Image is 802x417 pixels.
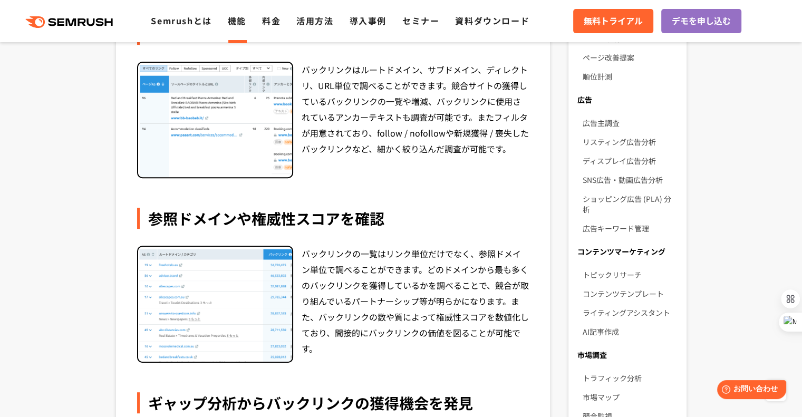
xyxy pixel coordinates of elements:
a: 活用方法 [296,14,333,27]
a: 機能 [228,14,246,27]
a: Semrushとは [151,14,211,27]
a: 広告キーワード管理 [582,219,678,238]
a: ページ改善提案 [582,48,678,67]
div: バックリンクはルートドメイン、サブドメイン、ディレクトリ、URL単位で調べることができます。競合サイトの獲得しているバックリンクの一覧や増減、バックリンクに使用されているアンカーテキストも調査が... [302,62,529,179]
div: ギャップ分析からバックリンクの獲得機会を発見 [137,392,529,413]
a: 導入事例 [350,14,386,27]
a: リスティング広告分析 [582,132,678,151]
iframe: Help widget launcher [708,376,790,405]
a: セミナー [402,14,439,27]
a: コンテンツテンプレート [582,284,678,303]
a: 広告主調査 [582,113,678,132]
div: 市場調査 [568,345,686,364]
a: 無料トライアル [573,9,653,33]
a: 順位計測 [582,67,678,86]
span: 無料トライアル [584,14,643,28]
a: 資料ダウンロード [455,14,529,27]
a: ライティングアシスタント [582,303,678,322]
a: ディスプレイ広告分析 [582,151,678,170]
span: デモを申し込む [672,14,731,28]
img: 被リンク分析 バックリンク一覧 [138,63,292,178]
a: トラフィック分析 [582,368,678,387]
div: 参照ドメインや権威性スコアを確認 [137,208,529,229]
a: デモを申し込む [661,9,741,33]
a: 市場マップ [582,387,678,406]
a: AI記事作成 [582,322,678,341]
div: コンテンツマーケティング [568,242,686,261]
a: ショッピング広告 (PLA) 分析 [582,189,678,219]
a: SNS広告・動画広告分析 [582,170,678,189]
img: 被リンク分析 参照ドメイン一覧 [138,247,292,362]
div: バックリンクの一覧はリンク単位だけでなく、参照ドメイン単位で調べることができます。どのドメインから最も多くのバックリンクを獲得しているかを調べることで、競合が取り組んでいるパートナーシップ等が明... [302,246,529,363]
a: 料金 [262,14,281,27]
a: トピックリサーチ [582,265,678,284]
div: 広告 [568,90,686,109]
